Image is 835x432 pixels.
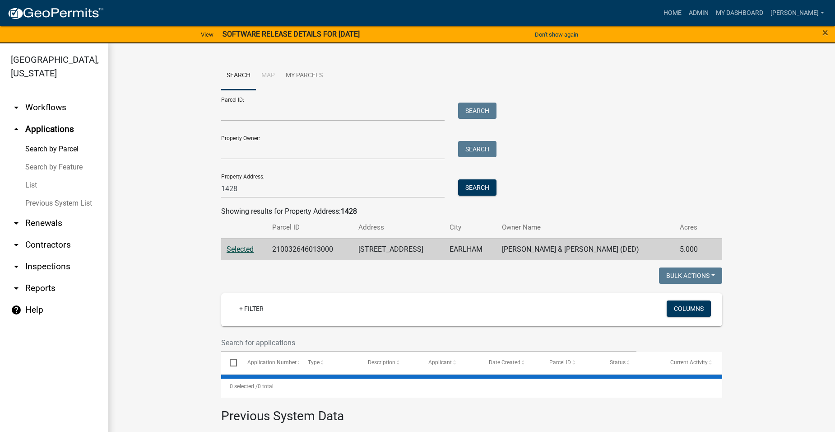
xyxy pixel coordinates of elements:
div: Showing results for Property Address: [221,206,722,217]
datatable-header-cell: Date Created [480,352,541,374]
i: arrow_drop_down [11,261,22,272]
th: Acres [674,217,709,238]
span: Applicant [428,359,452,366]
th: Parcel ID [267,217,353,238]
td: 5.000 [674,238,709,260]
a: Admin [685,5,712,22]
a: My Dashboard [712,5,767,22]
i: arrow_drop_down [11,239,22,250]
a: Selected [227,245,254,254]
i: arrow_drop_up [11,124,22,135]
datatable-header-cell: Applicant [420,352,480,374]
span: × [822,26,828,39]
span: Current Activity [670,359,708,366]
a: [PERSON_NAME] [767,5,828,22]
a: My Parcels [280,61,328,90]
datatable-header-cell: Current Activity [662,352,722,374]
a: View [197,27,217,42]
span: Application Number [247,359,297,366]
td: 210032646013000 [267,238,353,260]
button: Search [458,141,496,157]
strong: 1428 [341,207,357,216]
span: 0 selected / [230,383,258,390]
i: arrow_drop_down [11,218,22,229]
th: Address [353,217,444,238]
button: Don't show again [531,27,582,42]
span: Parcel ID [549,359,571,366]
datatable-header-cell: Status [601,352,662,374]
td: [PERSON_NAME] & [PERSON_NAME] (DED) [496,238,674,260]
button: Search [458,179,496,196]
td: EARLHAM [444,238,497,260]
a: Search [221,61,256,90]
datatable-header-cell: Select [221,352,238,374]
button: Columns [667,301,711,317]
td: [STREET_ADDRESS] [353,238,444,260]
input: Search for applications [221,333,636,352]
th: City [444,217,497,238]
span: Type [308,359,320,366]
a: + Filter [232,301,271,317]
datatable-header-cell: Application Number [238,352,299,374]
datatable-header-cell: Parcel ID [541,352,601,374]
h3: Previous System Data [221,398,722,426]
span: Date Created [489,359,520,366]
button: Close [822,27,828,38]
i: help [11,305,22,315]
i: arrow_drop_down [11,102,22,113]
i: arrow_drop_down [11,283,22,294]
button: Bulk Actions [659,268,722,284]
a: Home [660,5,685,22]
button: Search [458,103,496,119]
span: Status [610,359,626,366]
datatable-header-cell: Type [299,352,359,374]
datatable-header-cell: Description [359,352,420,374]
strong: SOFTWARE RELEASE DETAILS FOR [DATE] [223,30,360,38]
div: 0 total [221,375,722,398]
span: Description [368,359,395,366]
th: Owner Name [496,217,674,238]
